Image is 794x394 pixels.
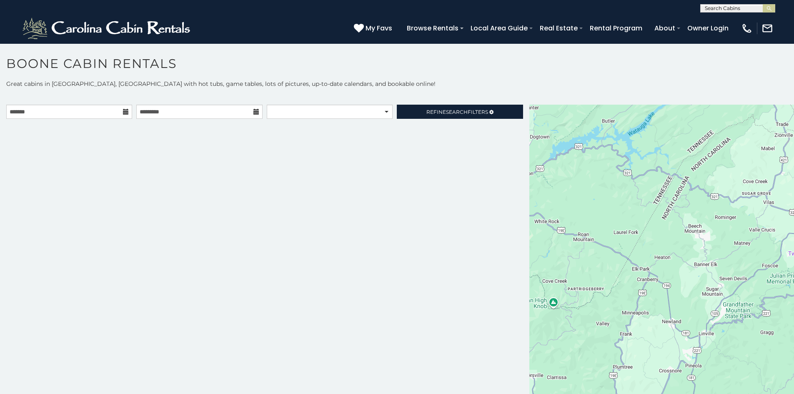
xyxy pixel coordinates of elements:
img: White-1-2.png [21,16,194,41]
span: Refine Filters [426,109,488,115]
a: Owner Login [683,21,733,35]
a: RefineSearchFilters [397,105,523,119]
a: Real Estate [536,21,582,35]
a: About [650,21,679,35]
img: phone-regular-white.png [741,23,753,34]
img: mail-regular-white.png [761,23,773,34]
a: My Favs [354,23,394,34]
span: My Favs [366,23,392,33]
a: Local Area Guide [466,21,532,35]
span: Search [446,109,468,115]
a: Browse Rentals [403,21,463,35]
a: Rental Program [586,21,646,35]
